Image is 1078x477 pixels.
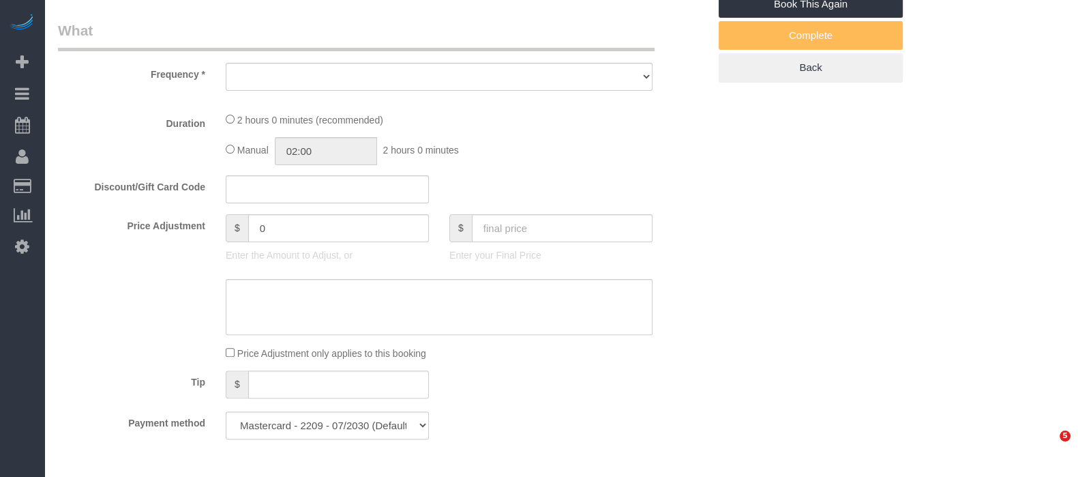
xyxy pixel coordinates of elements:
p: Enter your Final Price [449,248,653,262]
label: Discount/Gift Card Code [48,175,215,194]
span: Manual [237,145,269,156]
iframe: Intercom live chat [1032,431,1064,463]
span: $ [226,214,248,242]
label: Tip [48,371,215,389]
p: Enter the Amount to Adjust, or [226,248,429,262]
span: Price Adjustment only applies to this booking [237,348,426,359]
span: $ [449,214,472,242]
legend: What [58,20,655,51]
label: Duration [48,112,215,130]
input: final price [472,214,653,242]
a: Back [719,53,903,82]
span: 2 hours 0 minutes (recommended) [237,115,383,126]
span: $ [226,371,248,399]
span: 2 hours 0 minutes [383,145,458,156]
span: 5 [1060,431,1070,442]
label: Price Adjustment [48,214,215,233]
label: Payment method [48,411,215,430]
img: Automaid Logo [8,14,35,33]
label: Frequency * [48,63,215,81]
